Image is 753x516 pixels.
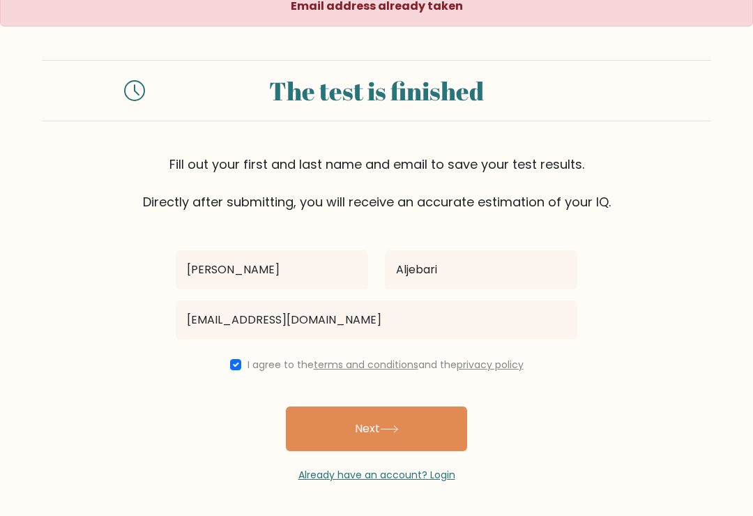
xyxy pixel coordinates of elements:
label: I agree to the and the [248,358,524,372]
div: Fill out your first and last name and email to save your test results. Directly after submitting,... [42,155,711,211]
div: The test is finished [162,72,591,109]
input: Last name [385,250,577,289]
a: terms and conditions [314,358,418,372]
a: privacy policy [457,358,524,372]
button: Next [286,407,467,451]
input: Email [176,301,577,340]
input: First name [176,250,368,289]
a: Already have an account? Login [298,468,455,482]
